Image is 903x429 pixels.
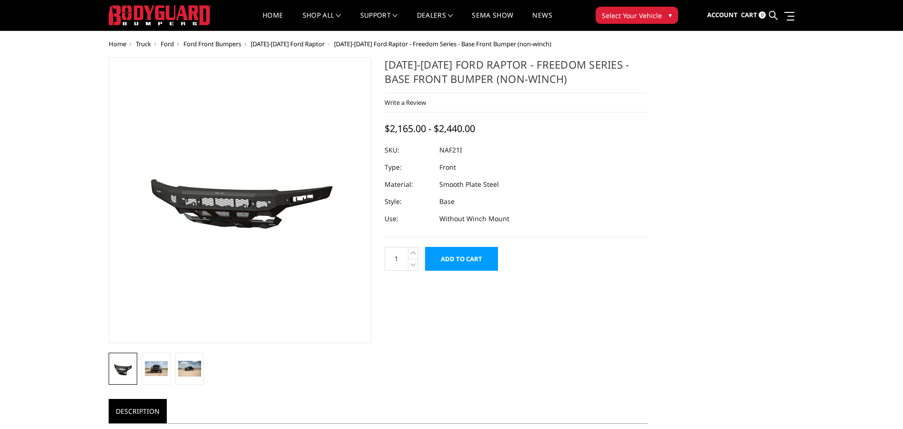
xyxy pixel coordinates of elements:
span: [DATE]-[DATE] Ford Raptor - Freedom Series - Base Front Bumper (non-winch) [334,40,551,48]
span: Cart [741,10,757,19]
span: $2,165.00 - $2,440.00 [385,122,475,135]
a: Truck [136,40,151,48]
img: 2021-2025 Ford Raptor - Freedom Series - Base Front Bumper (non-winch) [145,361,168,377]
a: Home [109,40,126,48]
a: Dealers [417,12,453,31]
a: Write a Review [385,98,426,107]
a: Support [360,12,398,31]
dd: Smooth Plate Steel [439,176,499,193]
img: BODYGUARD BUMPERS [109,5,211,25]
dd: Without Winch Mount [439,210,509,227]
a: Ford Front Bumpers [183,40,241,48]
a: Account [707,2,738,28]
input: Add to Cart [425,247,498,271]
button: Select Your Vehicle [596,7,678,24]
span: ▾ [669,10,672,20]
dd: Front [439,159,456,176]
dt: Use: [385,210,432,227]
a: shop all [303,12,341,31]
dd: NAF21I [439,142,462,159]
a: Description [109,399,167,423]
span: Account [707,10,738,19]
img: 2021-2025 Ford Raptor - Freedom Series - Base Front Bumper (non-winch) [112,356,134,382]
a: News [532,12,552,31]
a: Ford [161,40,174,48]
dd: Base [439,193,455,210]
img: 2021-2025 Ford Raptor - Freedom Series - Base Front Bumper (non-winch) [178,361,201,376]
a: Home [263,12,283,31]
a: Cart 0 [741,2,766,28]
a: 2021-2025 Ford Raptor - Freedom Series - Base Front Bumper (non-winch) [109,57,372,343]
h1: [DATE]-[DATE] Ford Raptor - Freedom Series - Base Front Bumper (non-winch) [385,57,648,93]
dt: SKU: [385,142,432,159]
img: 2021-2025 Ford Raptor - Freedom Series - Base Front Bumper (non-winch) [121,144,359,256]
dt: Type: [385,159,432,176]
a: [DATE]-[DATE] Ford Raptor [251,40,325,48]
span: 0 [759,11,766,19]
span: Select Your Vehicle [602,10,662,20]
a: SEMA Show [472,12,513,31]
dt: Material: [385,176,432,193]
dt: Style: [385,193,432,210]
